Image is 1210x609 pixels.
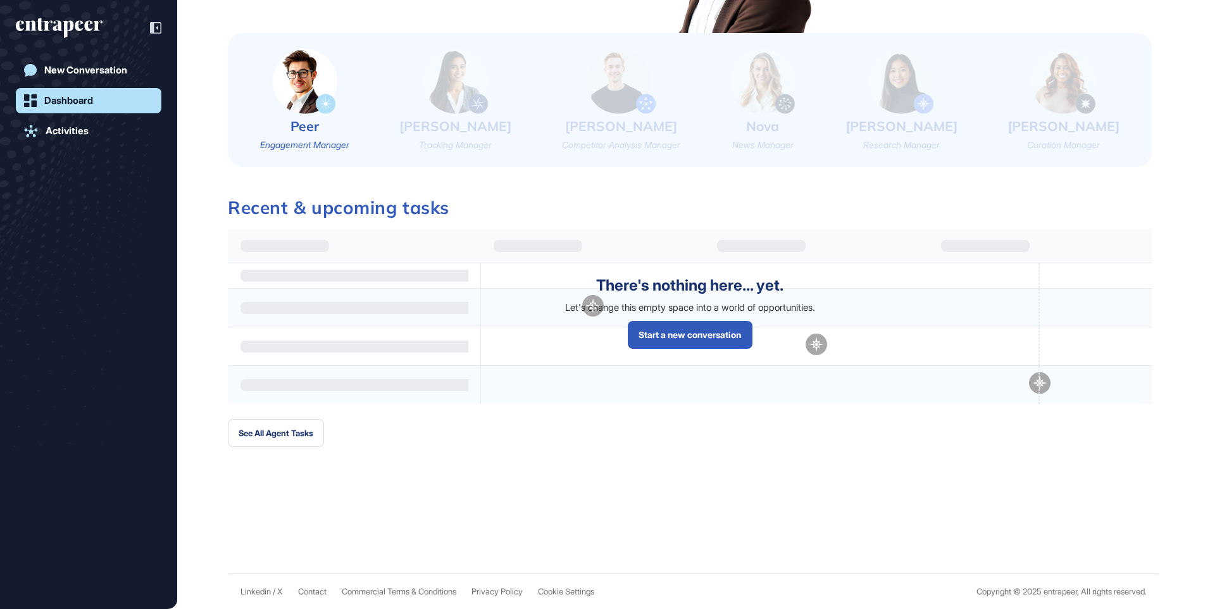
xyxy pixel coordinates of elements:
div: [PERSON_NAME] [1007,117,1120,135]
div: Let's change this empty space into a world of opportunities. [565,302,815,313]
div: [PERSON_NAME] [565,117,677,135]
div: Peer [290,117,319,135]
h3: Recent & upcoming tasks [228,199,1152,217]
a: Linkedin [240,587,271,596]
div: Research Manager [863,139,940,151]
button: See All Agent Tasks [228,419,324,447]
img: nova-small.png [730,49,795,114]
div: Competitor Analysis Manager [562,139,680,151]
div: [PERSON_NAME] [845,117,957,135]
div: There's nothing here... yet. [596,277,783,294]
a: Cookie Settings [538,587,594,596]
img: peer-small.png [273,49,337,114]
div: Nova [746,117,779,135]
div: Activities [46,125,89,137]
div: New Conversation [44,65,127,76]
img: tracy-small.png [423,49,488,114]
div: Engagement Manager [260,139,349,151]
div: entrapeer-logo [16,18,103,38]
a: New Conversation [16,58,161,83]
div: Curation Manager [1027,139,1100,151]
div: News Manager [732,139,794,151]
div: Copyright © 2025 entrapeer, All rights reserved. [976,587,1147,596]
a: Privacy Policy [471,587,523,596]
span: Contact [298,587,327,596]
img: nash-small.png [586,49,656,114]
img: reese-small.png [869,49,933,114]
a: Start a new conversation [628,321,752,349]
a: Activities [16,118,161,144]
a: X [277,587,283,596]
div: [PERSON_NAME] [399,117,511,135]
img: curie-small.png [1031,49,1095,114]
a: Commercial Terms & Conditions [342,587,456,596]
a: Dashboard [16,88,161,113]
div: Dashboard [44,95,93,106]
div: Tracking Manager [419,139,492,151]
span: / [273,587,275,596]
